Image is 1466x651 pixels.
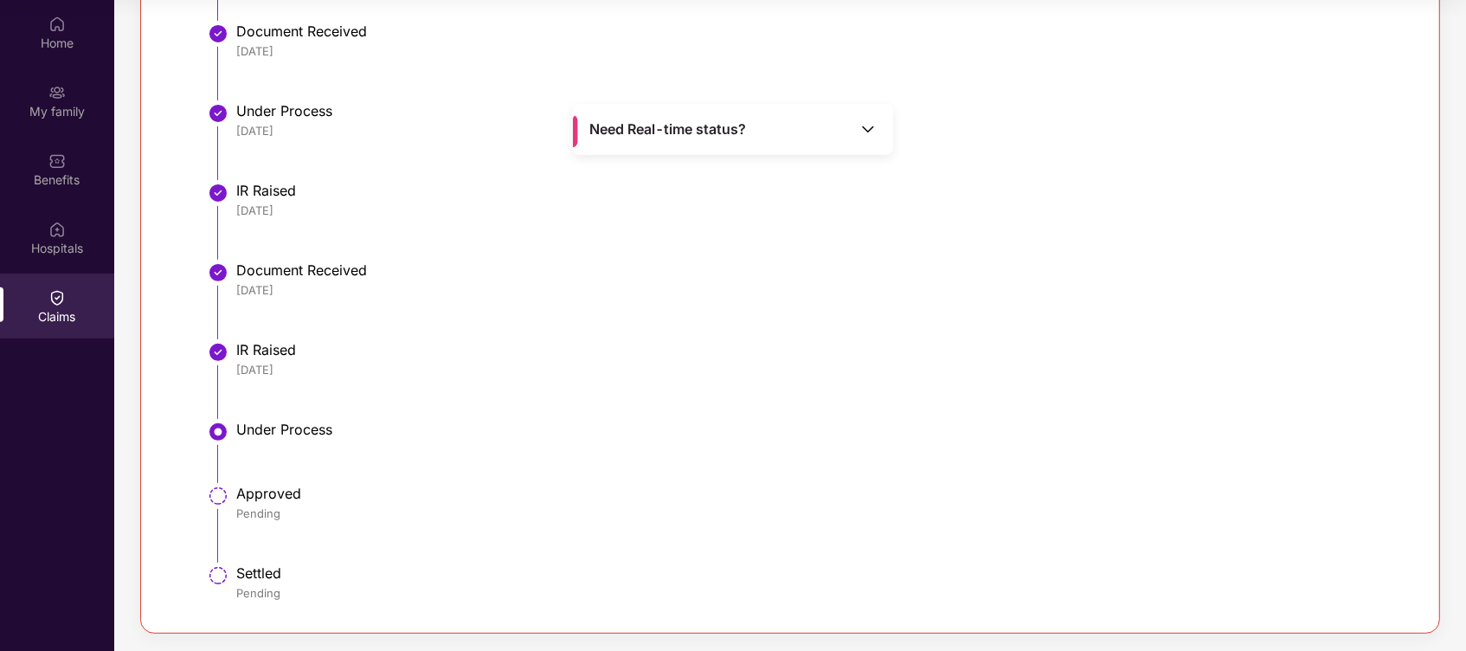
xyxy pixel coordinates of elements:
[208,422,228,442] img: svg+xml;base64,PHN2ZyBpZD0iU3RlcC1BY3RpdmUtMzJ4MzIiIHhtbG5zPSJodHRwOi8vd3d3LnczLm9yZy8yMDAwL3N2Zy...
[208,23,228,44] img: svg+xml;base64,PHN2ZyBpZD0iU3RlcC1Eb25lLTMyeDMyIiB4bWxucz0iaHR0cDovL3d3dy53My5vcmcvMjAwMC9zdmciIH...
[236,203,1401,218] div: [DATE]
[236,282,1401,298] div: [DATE]
[236,341,1401,358] div: IR Raised
[859,120,877,138] img: Toggle Icon
[208,103,228,124] img: svg+xml;base64,PHN2ZyBpZD0iU3RlcC1Eb25lLTMyeDMyIiB4bWxucz0iaHR0cDovL3d3dy53My5vcmcvMjAwMC9zdmciIH...
[48,152,66,170] img: svg+xml;base64,PHN2ZyBpZD0iQmVuZWZpdHMiIHhtbG5zPSJodHRwOi8vd3d3LnczLm9yZy8yMDAwL3N2ZyIgd2lkdGg9Ij...
[236,123,1401,139] div: [DATE]
[236,182,1401,199] div: IR Raised
[236,261,1401,279] div: Document Received
[236,23,1401,40] div: Document Received
[236,43,1401,59] div: [DATE]
[208,342,228,363] img: svg+xml;base64,PHN2ZyBpZD0iU3RlcC1Eb25lLTMyeDMyIiB4bWxucz0iaHR0cDovL3d3dy53My5vcmcvMjAwMC9zdmciIH...
[236,585,1401,601] div: Pending
[48,84,66,101] img: svg+xml;base64,PHN2ZyB3aWR0aD0iMjAiIGhlaWdodD0iMjAiIHZpZXdCb3g9IjAgMCAyMCAyMCIgZmlsbD0ibm9uZSIgeG...
[48,221,66,238] img: svg+xml;base64,PHN2ZyBpZD0iSG9zcGl0YWxzIiB4bWxucz0iaHR0cDovL3d3dy53My5vcmcvMjAwMC9zdmciIHdpZHRoPS...
[208,486,228,506] img: svg+xml;base64,PHN2ZyBpZD0iU3RlcC1QZW5kaW5nLTMyeDMyIiB4bWxucz0iaHR0cDovL3d3dy53My5vcmcvMjAwMC9zdm...
[208,262,228,283] img: svg+xml;base64,PHN2ZyBpZD0iU3RlcC1Eb25lLTMyeDMyIiB4bWxucz0iaHR0cDovL3d3dy53My5vcmcvMjAwMC9zdmciIH...
[208,565,228,586] img: svg+xml;base64,PHN2ZyBpZD0iU3RlcC1QZW5kaW5nLTMyeDMyIiB4bWxucz0iaHR0cDovL3d3dy53My5vcmcvMjAwMC9zdm...
[236,506,1401,521] div: Pending
[236,421,1401,438] div: Under Process
[236,102,1401,119] div: Under Process
[236,485,1401,502] div: Approved
[236,362,1401,377] div: [DATE]
[208,183,228,203] img: svg+xml;base64,PHN2ZyBpZD0iU3RlcC1Eb25lLTMyeDMyIiB4bWxucz0iaHR0cDovL3d3dy53My5vcmcvMjAwMC9zdmciIH...
[48,289,66,306] img: svg+xml;base64,PHN2ZyBpZD0iQ2xhaW0iIHhtbG5zPSJodHRwOi8vd3d3LnczLm9yZy8yMDAwL3N2ZyIgd2lkdGg9IjIwIi...
[236,564,1401,582] div: Settled
[589,120,746,139] span: Need Real-time status?
[48,16,66,33] img: svg+xml;base64,PHN2ZyBpZD0iSG9tZSIgeG1sbnM9Imh0dHA6Ly93d3cudzMub3JnLzIwMDAvc3ZnIiB3aWR0aD0iMjAiIG...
